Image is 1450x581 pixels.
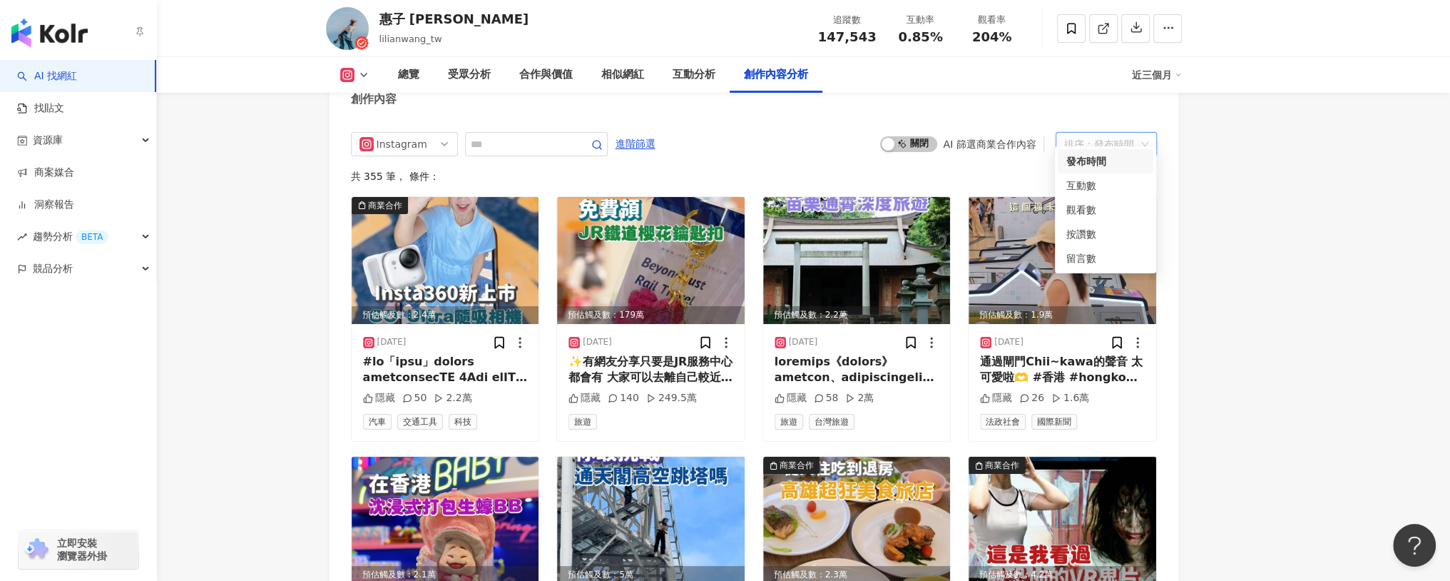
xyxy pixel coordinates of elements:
[57,537,107,562] span: 立即安裝 瀏覽器外掛
[519,66,573,84] div: 合作與價值
[397,414,443,430] span: 交通工具
[23,538,51,561] img: chrome extension
[1064,133,1135,156] div: 排序：發布時間
[898,30,942,44] span: 0.85%
[76,230,108,244] div: BETA
[809,414,854,430] span: 台灣旅遊
[368,198,402,213] div: 商業合作
[1393,524,1436,567] iframe: Help Scout Beacon - Open
[608,391,639,405] div: 140
[980,414,1026,430] span: 法政社會
[943,138,1036,150] div: AI 篩選商業合作內容
[894,13,948,27] div: 互動率
[379,10,529,28] div: 惠子 [PERSON_NAME]
[17,232,27,242] span: rise
[616,133,655,156] span: 進階篩選
[377,336,407,348] div: [DATE]
[969,306,1156,324] div: 預估觸及數：1.9萬
[673,66,715,84] div: 互動分析
[33,221,108,253] span: 趨勢分析
[1132,64,1182,86] div: 近三個月
[568,414,597,430] span: 旅遊
[780,458,814,473] div: 商業合作
[969,197,1156,324] img: post-image
[1031,414,1077,430] span: 國際新聞
[1019,391,1044,405] div: 26
[818,29,877,44] span: 147,543
[326,7,369,50] img: KOL Avatar
[744,66,808,84] div: 創作內容分析
[763,306,951,324] div: 預估觸及數：2.2萬
[814,391,839,405] div: 58
[17,198,74,212] a: 洞察報告
[818,13,877,27] div: 追蹤數
[33,253,73,285] span: 競品分析
[449,414,477,430] span: 科技
[19,530,138,569] a: chrome extension立即安裝 瀏覽器外掛
[1066,178,1145,193] div: 互動數
[763,197,951,324] div: post-image預估觸及數：2.2萬
[1066,226,1145,242] div: 按讚數
[351,91,397,107] div: 創作內容
[615,132,656,155] button: 進階篩選
[379,34,442,44] span: lilianwang_tw
[965,13,1019,27] div: 觀看率
[557,197,745,324] div: post-image預估觸及數：179萬
[17,166,74,180] a: 商案媒合
[352,197,539,324] img: post-image
[775,391,807,405] div: 隱藏
[775,414,803,430] span: 旅遊
[17,69,77,84] a: searchAI 找網紅
[1066,251,1145,266] div: 留言數
[775,354,939,386] div: loremips《dolors》 ametcon、adipiscingelits doeiusmo6220tempo inci9ut、16989lab etdoloremagn 🧳aliq，en...
[351,171,1157,182] div: 共 355 筆 ， 條件：
[845,391,874,405] div: 2萬
[763,197,951,324] img: post-image
[352,306,539,324] div: 預估觸及數：2.4萬
[33,124,63,156] span: 資源庫
[789,336,818,348] div: [DATE]
[448,66,491,84] div: 受眾分析
[985,458,1019,473] div: 商業合作
[402,391,427,405] div: 50
[363,414,392,430] span: 汽車
[583,336,612,348] div: [DATE]
[969,197,1156,324] div: post-image預估觸及數：1.9萬
[601,66,644,84] div: 相似網紅
[1058,149,1153,173] div: 發布時間
[994,336,1023,348] div: [DATE]
[377,133,423,156] div: Instagram
[1066,202,1145,218] div: 觀看數
[1051,391,1089,405] div: 1.6萬
[17,101,64,116] a: 找貼文
[980,391,1012,405] div: 隱藏
[557,306,745,324] div: 預估觸及數：179萬
[980,354,1145,386] div: 通過閘門Chii~kawa的聲音 太可愛啦🫶 #香港 #hongkong #chiikawa #惠子玩香港
[568,354,733,386] div: ✨有網友分享只要是JR服務中心都會有 大家可以去離自己較近的JR服務中心問看看 這個鑰匙扣我存了好久 終於也來領了 要說實品真的很好看 有JR日本鐵道的字樣非常有紀念價值 怕在車站迷路的朋友 可...
[972,30,1012,44] span: 204%
[363,354,528,386] div: #lo「ipsu」dolors ametconsecTE 4Adi elIT 2Seddoeiu tempor incidiDU Utlab etd4 /7.84”magna aliq5en A...
[363,391,395,405] div: 隱藏
[434,391,471,405] div: 2.2萬
[557,197,745,324] img: post-image
[352,197,539,324] div: post-image商業合作預估觸及數：2.4萬
[568,391,601,405] div: 隱藏
[1066,153,1145,169] div: 發布時間
[11,19,88,47] img: logo
[398,66,419,84] div: 總覽
[646,391,697,405] div: 249.5萬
